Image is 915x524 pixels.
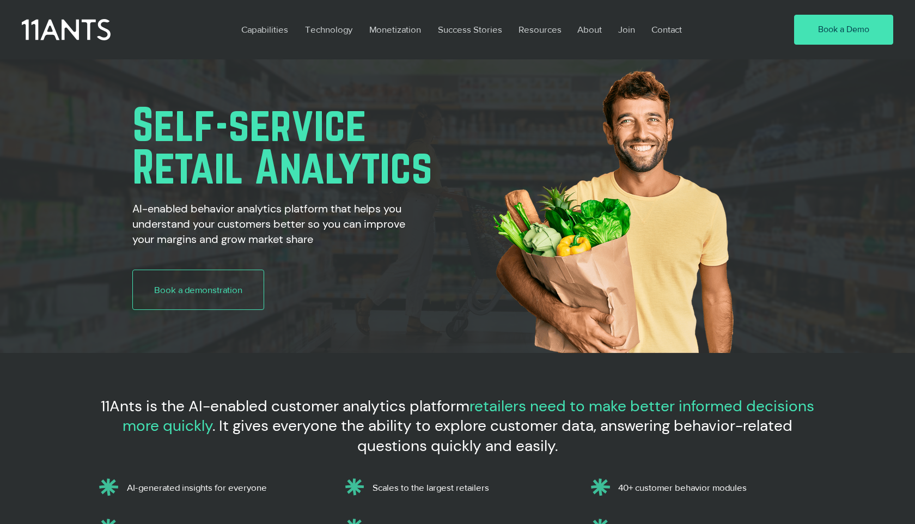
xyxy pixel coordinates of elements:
[233,17,762,42] nav: Site
[430,17,510,42] a: Success Stories
[364,17,426,42] p: Monetization
[432,17,508,42] p: Success Stories
[572,17,607,42] p: About
[123,396,814,436] span: retailers need to make better informed decisions more quickly
[132,201,418,247] h2: AI-enabled behavior analytics platform that helps you understand your customers better so you can...
[233,17,297,42] a: Capabilities
[297,17,361,42] a: Technology
[132,99,367,150] span: Self-service
[127,482,267,492] span: AI-generated insights for everyone
[132,270,265,310] a: Book a demonstration
[300,17,358,42] p: Technology
[132,141,432,192] span: Retail Analytics
[510,17,569,42] a: Resources
[212,416,792,455] span: . It gives everyone the ability to explore customer data, answering behavior-related questions qu...
[643,17,691,42] a: Contact
[361,17,430,42] a: Monetization
[154,283,242,296] span: Book a demonstration
[613,17,640,42] p: Join
[610,17,643,42] a: Join
[513,17,567,42] p: Resources
[373,482,572,493] p: Scales to the largest retailers
[818,23,869,35] span: Book a Demo
[101,396,469,416] span: 11Ants is the AI-enabled customer analytics platform
[794,15,893,45] a: Book a Demo
[236,17,294,42] p: Capabilities
[618,482,818,493] p: 40+ customer behavior modules
[569,17,610,42] a: About
[646,17,687,42] p: Contact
